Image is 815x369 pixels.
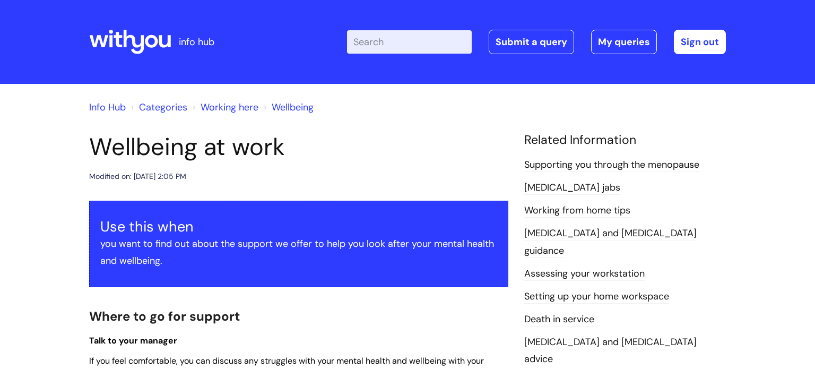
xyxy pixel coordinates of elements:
div: | - [347,30,726,54]
a: Supporting you through the menopause [524,158,699,172]
a: [MEDICAL_DATA] and [MEDICAL_DATA] advice [524,336,697,366]
h3: Use this when [100,218,497,235]
a: Categories [139,101,187,114]
a: [MEDICAL_DATA] jabs [524,181,620,195]
a: [MEDICAL_DATA] and [MEDICAL_DATA] guidance [524,227,697,258]
a: Setting up your home workspace [524,290,669,304]
span: Where to go for support [89,308,240,324]
a: My queries [591,30,657,54]
li: Solution home [128,99,187,116]
input: Search [347,30,472,54]
li: Wellbeing [261,99,314,116]
span: Talk to your manager [89,335,177,346]
h1: Wellbeing at work [89,133,508,161]
a: Working from home tips [524,204,630,218]
a: Info Hub [89,101,126,114]
a: Death in service [524,313,594,327]
h4: Related Information [524,133,726,148]
p: you want to find out about the support we offer to help you look after your mental health and wel... [100,235,497,270]
div: Modified on: [DATE] 2:05 PM [89,170,186,183]
a: Wellbeing [272,101,314,114]
a: Working here [201,101,258,114]
a: Assessing your workstation [524,267,645,281]
a: Submit a query [489,30,574,54]
a: Sign out [674,30,726,54]
li: Working here [190,99,258,116]
p: info hub [179,33,214,50]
